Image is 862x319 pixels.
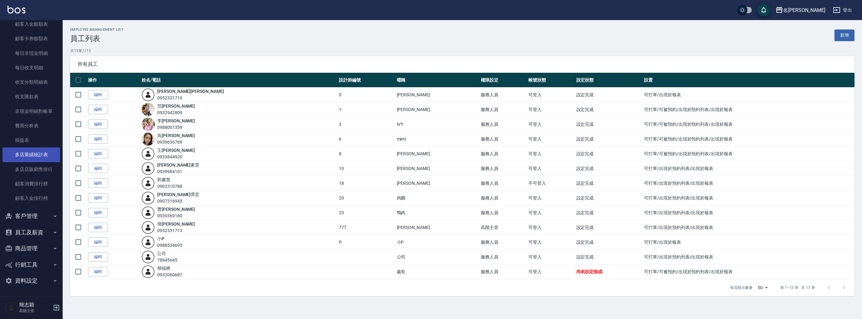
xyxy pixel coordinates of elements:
a: 簡福將 [157,266,170,271]
button: 員工及薪資 [3,224,60,241]
img: user-login-man-human-body-mobile-person-512.png [142,221,155,234]
td: [PERSON_NAME] [395,146,480,161]
button: 資料設定 [3,273,60,289]
a: 損益表 [3,133,60,147]
td: 可登入 [527,88,574,102]
td: [PERSON_NAME] [395,161,480,176]
td: 設定完成 [575,205,643,220]
a: 編輯 [88,164,108,173]
a: 顧客消費排行榜 [3,177,60,191]
img: Person [5,301,18,314]
td: 18 [337,176,395,191]
td: 服務人員 [479,88,527,102]
a: 編輯 [88,149,108,159]
th: 設計師編號 [337,73,395,88]
a: 每日非現金明細 [3,46,60,61]
a: 編輯 [88,134,108,144]
a: 公司 [157,251,166,256]
a: 李[PERSON_NAME] [157,118,195,123]
img: user-login-man-human-body-mobile-person-512.png [142,236,155,249]
td: [PERSON_NAME] [395,88,480,102]
a: 編輯 [88,193,108,203]
td: 服務人員 [479,191,527,205]
td: 可打單/出現於預約列表/出現於報表 [642,220,854,235]
div: 0907316945 [157,198,199,205]
img: user-login-man-human-body-mobile-person-512.png [142,162,155,175]
div: 0952331710 [157,95,224,101]
td: 可打單/可被預約/出現於預約列表/出現於報表 [642,117,854,132]
th: 設定狀態 [575,73,643,88]
img: user-login-man-human-body-mobile-person-512.png [142,250,155,263]
td: 可打單/出現於預約列表/出現於報表 [642,250,854,264]
div: 0939964101 [157,168,199,175]
td: 鴨肉 [395,205,480,220]
h5: 簡志穎 [19,302,51,308]
img: user-login-man-human-body-mobile-person-512.png [142,265,155,278]
img: Logo [8,6,25,13]
a: 編輯 [88,267,108,277]
th: 設置 [642,73,854,88]
p: 共 13 筆, 1 / 13 [70,48,854,54]
td: 服務人員 [479,250,527,264]
td: mimi [395,132,480,146]
p: 每頁顯示數量 [730,285,753,290]
td: 可登入 [527,117,574,132]
div: 0988001359 [157,124,195,131]
td: 設定完成 [575,220,643,235]
div: 0952331713 [157,227,195,234]
td: 10 [337,161,395,176]
td: 服務人員 [479,235,527,250]
td: 處長 [395,264,480,279]
div: 0932060687 [157,272,182,278]
button: 客戶管理 [3,208,60,224]
a: 顧客入金排行榜 [3,191,60,205]
td: 設定完成 [575,88,643,102]
td: 可登入 [527,205,574,220]
td: 設定完成 [575,117,643,132]
td: 可打單/可被預約/出現於預約列表/出現於報表 [642,264,854,279]
td: 可登入 [527,264,574,279]
a: 費用分析表 [3,119,60,133]
a: 收支匯款表 [3,89,60,104]
a: 簡[PERSON_NAME] [157,221,195,226]
td: 6 [337,132,395,146]
div: 0902310788 [157,183,182,190]
a: 多店店販銷售排行 [3,162,60,177]
td: IVY [395,117,480,132]
a: 每日收支明細 [3,61,60,75]
td: 設定完成 [575,250,643,264]
img: user-login-man-human-body-mobile-person-512.png [142,88,155,101]
a: 顧客卡券餘額表 [3,31,60,46]
a: 編輯 [88,120,108,129]
td: 可打單/出現於報表 [642,235,854,250]
td: 不可登入 [527,176,574,191]
div: 0939636769 [157,139,195,146]
a: 編輯 [88,223,108,232]
td: 服務人員 [479,161,527,176]
th: 暱稱 [395,73,480,88]
td: 可打單/出現於報表 [642,88,854,102]
td: 可登入 [527,161,574,176]
td: 可打單/出現於預約列表/出現於報表 [642,161,854,176]
a: 新增 [834,29,854,41]
img: user-login-man-human-body-mobile-person-512.png [142,206,155,219]
td: 服務人員 [479,132,527,146]
td: 可登入 [527,220,574,235]
a: 編輯 [88,178,108,188]
td: 設定完成 [575,146,643,161]
td: [PERSON_NAME] [395,176,480,191]
a: 收支分類明細表 [3,75,60,89]
a: [PERSON_NAME]霈芸 [157,192,199,197]
td: 肉圓 [395,191,480,205]
td: 可登入 [527,235,574,250]
div: 名[PERSON_NAME] [783,6,825,14]
td: 可打單/可被預約/出現於預約列表/出現於報表 [642,146,854,161]
td: 設定完成 [575,161,643,176]
button: 商品管理 [3,240,60,257]
img: user-login-man-human-body-mobile-person-512.png [142,191,155,205]
h2: Employee Management List [70,28,123,32]
td: 設定完成 [575,176,643,191]
td: 小P [395,235,480,250]
div: 78945645 [157,257,177,263]
td: 可登入 [527,132,574,146]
